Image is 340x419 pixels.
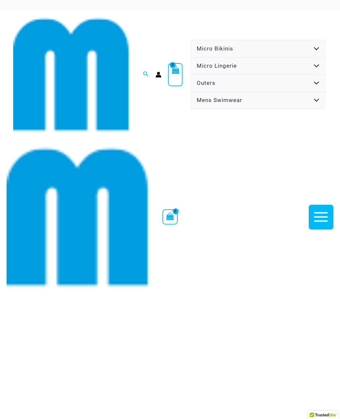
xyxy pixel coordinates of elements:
span: Outers [197,80,215,86]
span: Micro Lingerie [197,62,237,69]
a: Search icon link [143,70,149,79]
a: Mens SwimwearMenu ToggleMenu Toggle [190,92,326,109]
img: cropped mm emblem [7,145,150,289]
a: Micro BikinisMenu ToggleMenu Toggle [190,40,326,57]
span: Micro Bikinis [197,45,233,52]
span: Mens Swimwear [197,97,242,103]
nav: Site Navigation [189,39,327,110]
a: Micro LingerieMenu ToggleMenu Toggle [190,57,326,75]
img: cropped mm emblem [13,16,130,133]
a: OutersMenu ToggleMenu Toggle [190,75,326,92]
a: Account icon link [156,72,161,78]
a: View Shopping Cart, empty [168,63,183,86]
a: View Shopping Cart, empty [162,209,178,225]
